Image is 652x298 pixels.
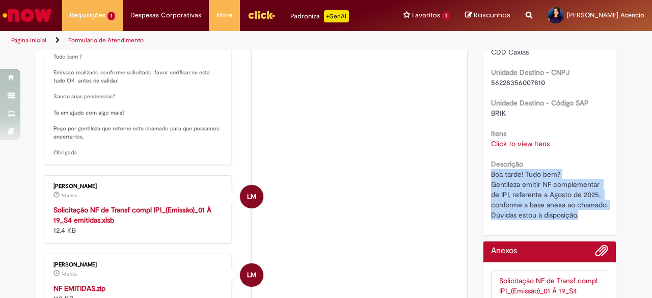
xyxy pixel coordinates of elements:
b: Descrição [491,159,523,169]
span: 56228356007810 [491,78,545,87]
time: 21/08/2025 12:05:50 [61,193,77,199]
a: Rascunhos [465,11,510,20]
h2: Anexos [491,247,517,256]
div: Luciana Mauruto [240,263,263,287]
div: Luciana Mauruto [240,185,263,208]
b: Unidade Destino - Código SAP [491,98,589,107]
div: [PERSON_NAME] [53,183,223,189]
span: More [216,10,232,20]
span: Favoritos [412,10,440,20]
span: 1 [442,12,450,20]
ul: Trilhas de página [8,31,427,50]
p: [PERSON_NAME] Tudo bem ? Emissão realizado conforme solicitado, favor verificar se esta tudo OK a... [53,37,223,157]
span: 1 [107,12,115,20]
span: 7d atrás [61,271,77,277]
span: Boa tarde! Tudo bem? Gentileza emitir NF complementar de IPI, referente a Agosto de 2025, conform... [491,170,608,220]
button: Adicionar anexos [595,244,608,262]
div: Padroniza [290,10,349,22]
span: [PERSON_NAME] Acencio [567,11,644,19]
div: [PERSON_NAME] [53,262,223,268]
time: 21/08/2025 12:05:41 [61,271,77,277]
span: 7d atrás [61,193,77,199]
span: LM [247,263,256,287]
span: CDD Caxias [491,47,529,57]
img: ServiceNow [1,5,53,25]
img: click_logo_yellow_360x200.png [248,7,275,22]
span: Rascunhos [474,10,510,20]
b: Itens [491,129,506,138]
a: NF EMITIDAS.zip [53,284,105,293]
a: Solicitação NF de Transf compl IPI_(Emissão)_01 À 19_S4 emitidas.xlsb [53,205,211,225]
a: Click to view Itens [491,139,550,148]
b: Unidade Destino - CNPJ [491,68,569,77]
span: Requisições [70,10,105,20]
div: 12.4 KB [53,205,223,235]
span: Despesas Corporativas [130,10,201,20]
span: BR1K [491,109,506,118]
a: Formulário de Atendimento [68,36,144,44]
span: LM [247,184,256,209]
p: +GenAi [324,10,349,22]
a: Página inicial [11,36,46,44]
